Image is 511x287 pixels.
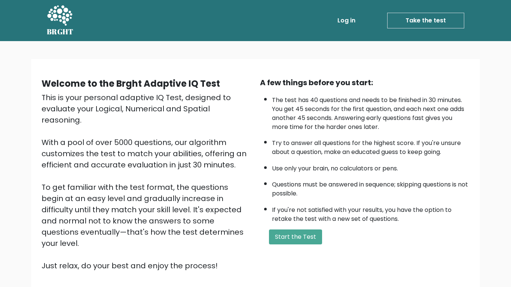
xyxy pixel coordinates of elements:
[387,13,464,28] a: Take the test
[260,77,469,88] div: A few things before you start:
[334,13,358,28] a: Log in
[42,92,251,271] div: This is your personal adaptive IQ Test, designed to evaluate your Logical, Numerical and Spatial ...
[272,202,469,223] li: If you're not satisfied with your results, you have the option to retake the test with a new set ...
[272,160,469,173] li: Use only your brain, no calculators or pens.
[272,135,469,157] li: Try to answer all questions for the highest score. If you're unsure about a question, make an edu...
[272,92,469,132] li: The test has 40 questions and needs to be finished in 30 minutes. You get 45 seconds for the firs...
[47,27,74,36] h5: BRGHT
[272,176,469,198] li: Questions must be answered in sequence; skipping questions is not possible.
[42,77,220,90] b: Welcome to the Brght Adaptive IQ Test
[269,229,322,244] button: Start the Test
[47,3,74,38] a: BRGHT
